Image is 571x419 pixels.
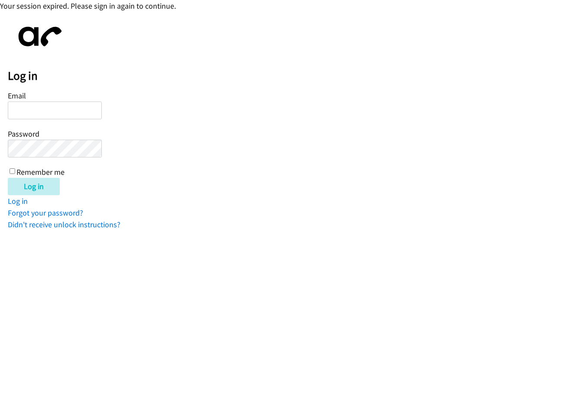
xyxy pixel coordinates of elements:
label: Password [8,129,39,139]
label: Email [8,91,26,101]
a: Log in [8,196,28,206]
a: Forgot your password? [8,208,83,218]
label: Remember me [16,167,65,177]
input: Log in [8,178,60,195]
h2: Log in [8,69,571,83]
img: aphone-8a226864a2ddd6a5e75d1ebefc011f4aa8f32683c2d82f3fb0802fe031f96514.svg [8,20,68,54]
a: Didn't receive unlock instructions? [8,219,120,229]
